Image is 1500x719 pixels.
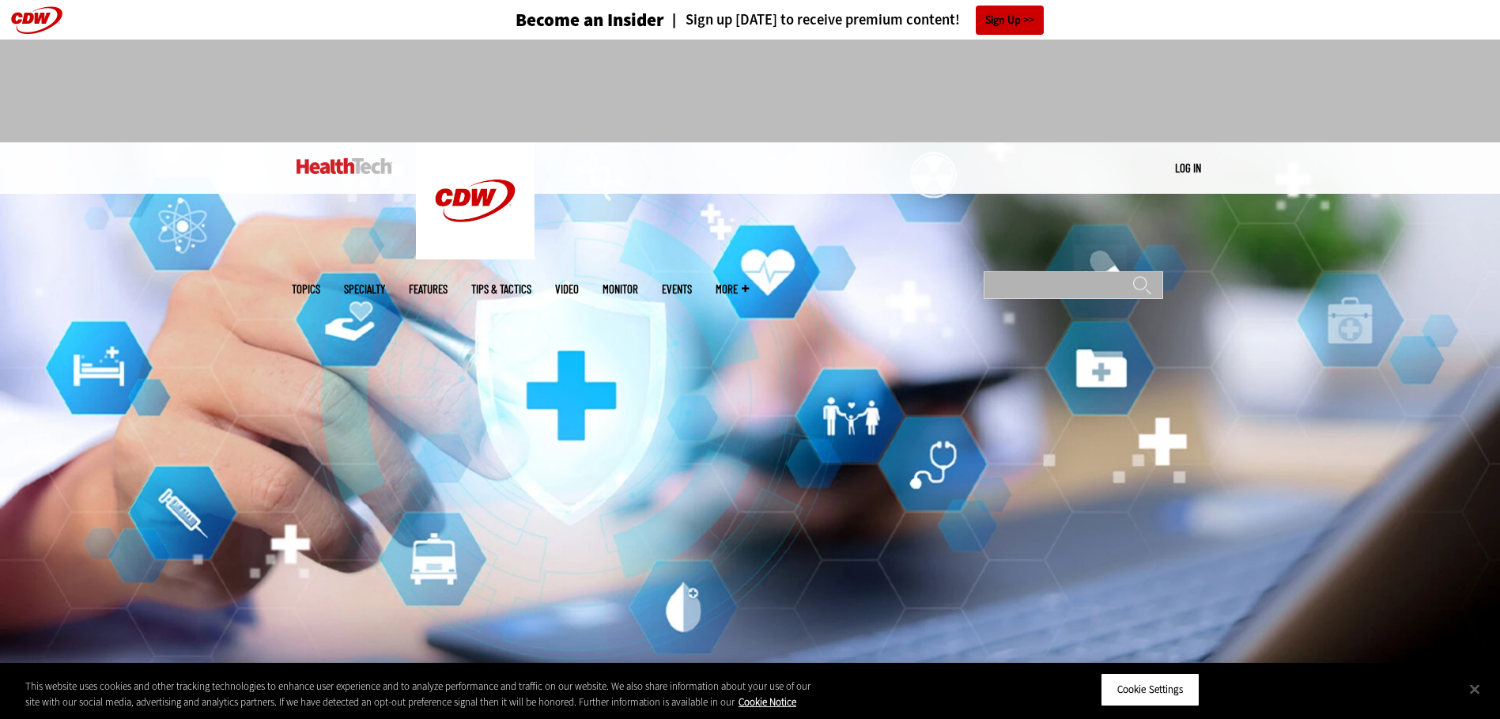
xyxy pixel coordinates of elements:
button: Cookie Settings [1101,673,1200,706]
a: Log in [1175,161,1201,175]
a: Video [555,283,579,295]
a: Events [662,283,692,295]
a: Features [409,283,448,295]
div: This website uses cookies and other tracking technologies to enhance user experience and to analy... [25,679,825,710]
a: Tips & Tactics [471,283,531,295]
h3: Become an Insider [516,11,664,29]
span: Specialty [344,283,385,295]
button: Close [1457,672,1492,706]
img: Home [416,142,535,259]
a: More information about your privacy [739,695,796,709]
span: Topics [292,283,320,295]
a: MonITor [603,283,638,295]
a: CDW [416,247,535,263]
a: Sign up [DATE] to receive premium content! [664,13,960,28]
div: User menu [1175,160,1201,176]
a: Sign Up [976,6,1044,35]
span: More [716,283,749,295]
iframe: advertisement [463,55,1038,127]
img: Home [297,158,392,174]
a: Become an Insider [456,11,664,29]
